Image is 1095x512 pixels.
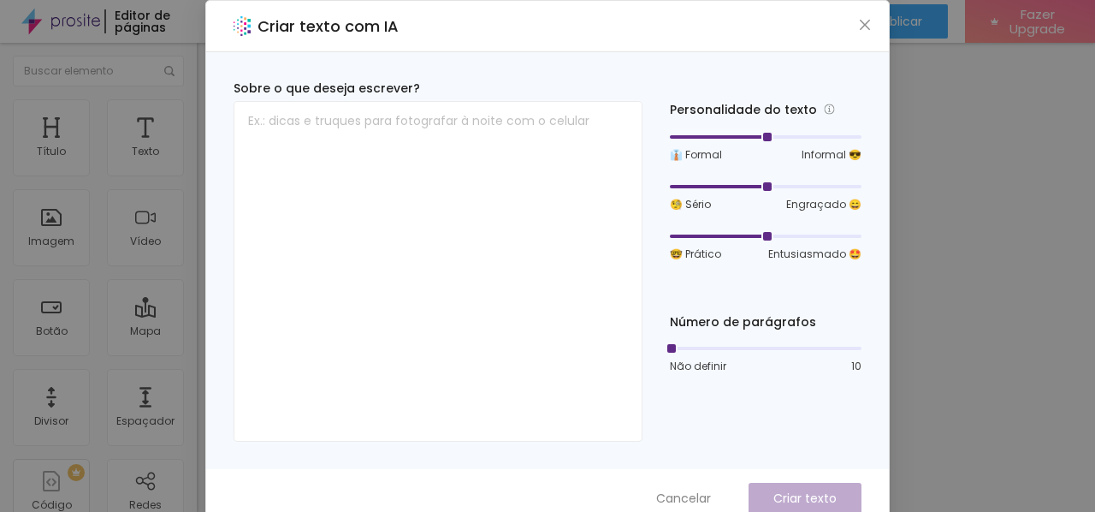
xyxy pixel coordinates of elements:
[851,359,861,374] span: 10
[104,9,211,33] div: Editor de páginas
[670,147,722,163] span: 👔 Formal
[768,247,861,262] span: Entusiasmado 🤩
[37,146,66,158] div: Título
[656,490,711,508] span: Cancelar
[36,325,68,337] div: Botão
[802,147,861,163] span: Informal 😎
[670,100,861,120] div: Personalidade do texto
[670,197,711,212] span: 🧐 Sério
[670,359,726,374] span: Não definir
[875,15,922,28] span: Publicar
[670,247,721,262] span: 🤓 Prático
[130,235,161,247] div: Vídeo
[116,415,175,427] div: Espaçador
[130,325,161,337] div: Mapa
[164,66,175,76] img: Icone
[1005,7,1069,37] span: Fazer Upgrade
[28,235,74,247] div: Imagem
[34,415,68,427] div: Divisor
[197,43,1095,512] iframe: Editor
[849,4,948,39] button: Publicar
[13,56,184,86] input: Buscar elemento
[234,80,642,98] div: Sobre o que deseja escrever?
[786,197,861,212] span: Engraçado 😄
[132,146,159,158] div: Texto
[670,313,861,331] div: Número de parágrafos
